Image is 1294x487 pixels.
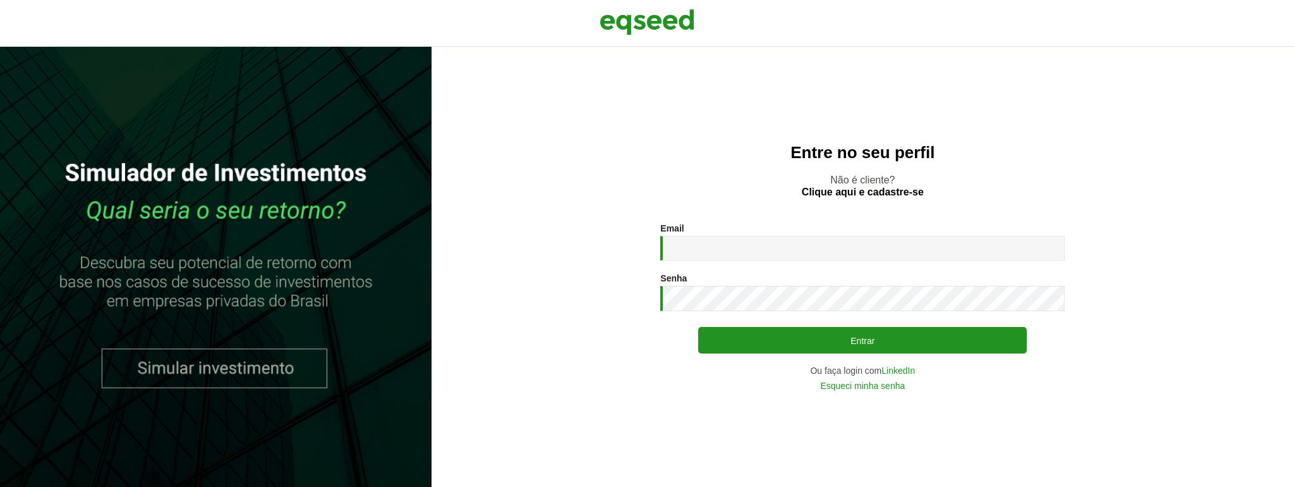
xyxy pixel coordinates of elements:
[600,6,694,38] img: EqSeed Logo
[881,366,915,375] a: LinkedIn
[660,224,684,233] label: Email
[457,174,1269,198] p: Não é cliente?
[698,327,1027,354] button: Entrar
[820,381,905,390] a: Esqueci minha senha
[802,187,924,197] a: Clique aqui e cadastre-se
[660,274,687,283] label: Senha
[457,144,1269,162] h2: Entre no seu perfil
[660,366,1065,375] div: Ou faça login com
